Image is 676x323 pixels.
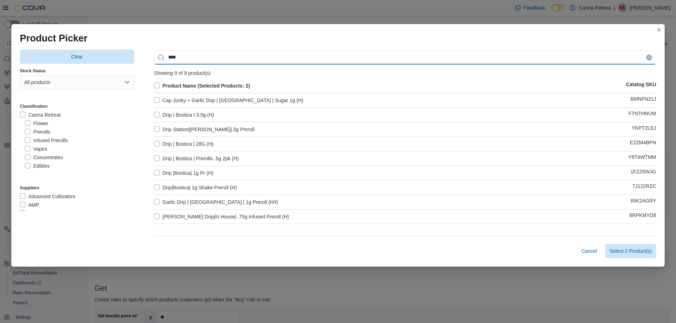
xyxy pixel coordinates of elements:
p: FTNTHNUM [628,111,656,119]
button: Closes this modal window [655,26,663,34]
label: Apotho Therapeutics [20,209,74,218]
label: Drip|Bostica| 1g Shake Preroll (H) [154,183,237,192]
p: 8RPKMYD8 [630,212,656,221]
span: Select 2 Product(s) [610,247,652,255]
p: 1FZZ6WJG [631,169,656,177]
p: E2ZM4BPN [630,140,656,148]
label: Cap Junky + Garlic Drip | [GEOGRAPHIC_DATA] | Sugar 1g (H) [154,96,303,105]
label: Drip I Bostica I 3.5g (H) [154,111,214,119]
span: Cancel [581,247,597,255]
button: Cancel [578,244,600,258]
label: Concentrates [25,153,63,162]
span: Clear [71,53,83,60]
label: Accessories [25,170,60,179]
label: Drip Station|[PERSON_NAME]|.5g Preroll [154,125,254,134]
label: Canna Retreat [20,111,61,119]
label: Flower [25,119,48,128]
p: 7J122RZC [632,183,656,192]
label: Classification [20,104,48,109]
label: Vapes [25,145,47,153]
button: Clear [20,50,134,64]
p: 65K2AGRY [631,198,656,206]
label: Drip | Bostica | Prerolls .5g 2pk (H) [154,154,239,163]
button: Clear input [646,55,652,60]
label: Garlic Drip | [GEOGRAPHIC_DATA] | 1g Preroll (H/I) [154,198,278,206]
label: Stock Status [20,68,46,74]
input: Use aria labels when no actual label is in use [154,50,656,65]
p: YKPT2LEJ [632,125,656,134]
label: Product Name (Selected Products: 2) [154,82,250,90]
div: Showing 9 of 9 product(s) [154,70,656,76]
label: [PERSON_NAME] Drip|In House| .75g Infused Preroll (H) [154,212,289,221]
button: All products [20,75,134,89]
label: Edibles [25,162,50,170]
p: Catalog SKU [626,82,656,90]
h1: Product Picker [20,33,88,44]
label: Prerolls [25,128,50,136]
label: AMP [20,201,39,209]
label: Infused Prerolls [25,136,68,145]
label: Suppliers [20,185,39,191]
p: BMNFN21J [631,96,656,105]
p: Y8T4WTMM [628,154,656,163]
button: Select 2 Product(s) [605,244,656,258]
label: Advanced Cultivators [20,192,75,201]
label: Drip | Bostica | 28G (H) [154,140,214,148]
label: Drip |Bostica| 1g Pr (H) [154,169,213,177]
